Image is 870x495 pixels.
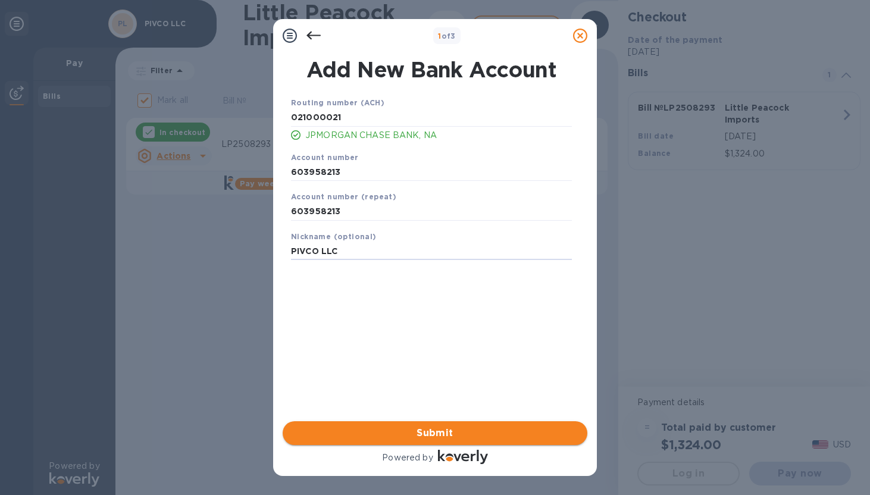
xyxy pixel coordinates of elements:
[305,129,572,142] p: JPMORGAN CHASE BANK, NA
[291,203,572,221] input: Enter account number
[438,32,456,40] b: of 3
[438,450,488,464] img: Logo
[291,153,359,162] b: Account number
[291,98,384,107] b: Routing number (ACH)
[292,426,578,440] span: Submit
[382,452,433,464] p: Powered by
[438,32,441,40] span: 1
[291,232,377,241] b: Nickname (optional)
[291,163,572,181] input: Enter account number
[283,421,587,445] button: Submit
[291,192,396,201] b: Account number (repeat)
[291,109,572,127] input: Enter routing number
[291,243,572,261] input: Enter nickname
[284,57,579,82] h1: Add New Bank Account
